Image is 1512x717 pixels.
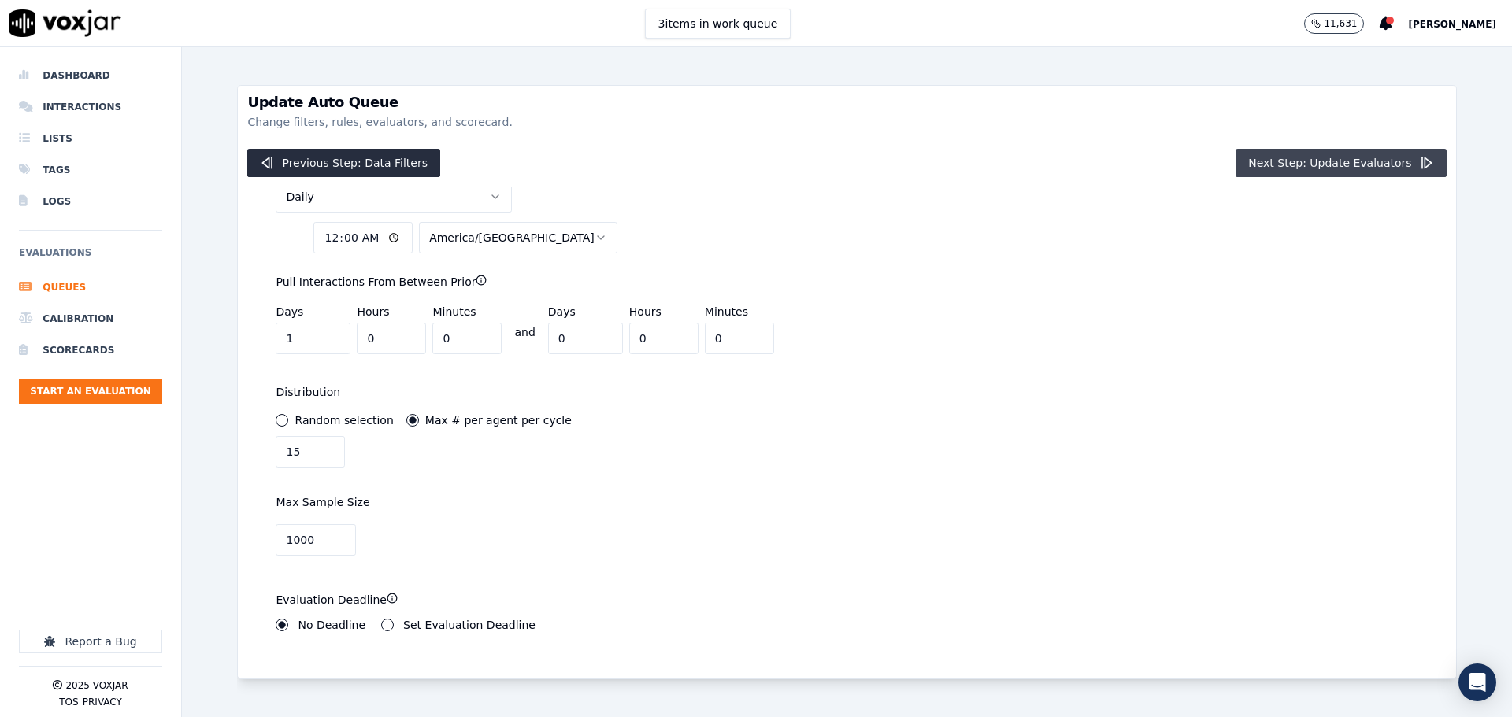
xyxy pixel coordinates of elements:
button: 11,631 [1304,13,1380,34]
button: Pull Interactions From Between Prior [476,275,487,286]
input: 23 [357,323,426,354]
label: Max # per agent per cycle [425,415,572,426]
label: Distribution [276,386,340,398]
button: [PERSON_NAME] [1408,14,1512,33]
label: Hours [629,305,661,318]
a: Queues [19,272,162,303]
input: 365 [548,323,623,354]
input: 1 [276,436,345,468]
input: 23 [629,323,699,354]
label: Max Sample Size [276,496,369,508]
button: Previous Step: Data Filters [247,149,440,177]
div: Open Intercom Messenger [1458,663,1496,701]
img: voxjar logo [9,9,121,37]
span: Daily [286,189,313,205]
button: Next Step: Update Evaluators [1236,149,1446,177]
label: No Deadline [298,619,365,630]
a: Lists [19,123,162,154]
label: Hours [357,305,389,318]
div: and [514,324,535,340]
input: 59 [432,323,502,354]
a: Tags [19,154,162,186]
p: 11,631 [1324,17,1357,30]
h6: Evaluations [19,243,162,272]
label: Days [548,305,576,318]
label: Set Evaluation Deadline [403,619,535,630]
label: Pull Interactions From Between Prior [276,275,487,288]
button: 3items in work queue [645,9,791,39]
p: Change filters, rules, evaluators, and scorecard. [247,114,1446,130]
label: Days [276,305,303,318]
button: Start an Evaluation [19,379,162,404]
label: Evaluation Deadline [276,593,397,606]
a: Interactions [19,91,162,123]
span: [PERSON_NAME] [1408,19,1496,30]
label: Minutes [705,305,748,318]
button: Report a Bug [19,630,162,653]
h3: Update Auto Queue [247,95,1446,109]
input: 59 [705,323,774,354]
p: 2025 Voxjar [65,679,128,692]
button: Privacy [83,696,122,708]
a: Scorecards [19,334,162,366]
button: TOS [59,696,78,708]
span: America/[GEOGRAPHIC_DATA] [429,230,595,246]
input: 365 [276,323,350,354]
input: 1 [276,524,356,556]
a: Calibration [19,303,162,334]
button: 11,631 [1304,13,1364,34]
label: Minutes [432,305,476,318]
button: Evaluation Deadline [387,593,398,604]
label: Random selection [295,415,393,426]
a: Logs [19,186,162,217]
a: Dashboard [19,60,162,91]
